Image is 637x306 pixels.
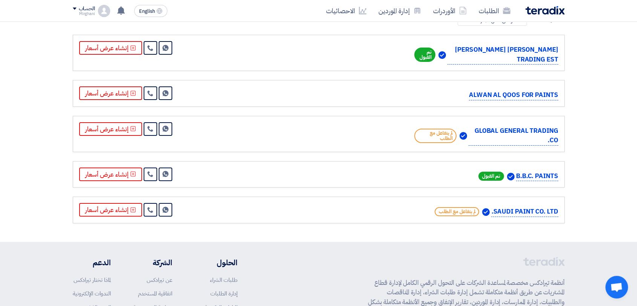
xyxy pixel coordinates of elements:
[414,48,435,62] span: تم القبول
[525,6,565,15] img: Teradix logo
[133,257,172,268] li: الشركة
[138,289,172,298] a: اتفاقية المستخدم
[210,276,237,284] a: طلبات الشراء
[134,5,167,17] button: English
[79,6,95,12] div: الحساب
[482,208,490,216] img: Verified Account
[139,9,155,14] span: English
[427,2,473,20] a: الأوردرات
[210,289,237,298] a: إدارة الطلبات
[459,132,467,140] img: Verified Account
[507,173,514,180] img: Verified Account
[195,257,237,268] li: الحلول
[73,276,111,284] a: لماذا تختار تيرادكس
[79,86,142,100] button: إنشاء عرض أسعار
[491,207,558,217] p: SAUDI PAINT CO. LTD.
[435,207,479,216] span: لم يتفاعل مع الطلب
[469,126,558,146] p: GLOBAL GENERAL TRADING CO.
[73,257,111,268] li: الدعم
[73,289,111,298] a: الندوات الإلكترونية
[79,168,142,181] button: إنشاء عرض أسعار
[414,129,456,143] span: لم يتفاعل مع الطلب
[478,172,504,181] span: تم القبول
[73,12,95,16] div: Mirghani
[516,171,558,181] p: B.B.C. PAINTS
[372,2,427,20] a: إدارة الموردين
[98,5,110,17] img: profile_test.png
[79,203,142,217] button: إنشاء عرض أسعار
[79,41,142,55] button: إنشاء عرض أسعار
[438,51,446,59] img: Verified Account
[147,276,172,284] a: عن تيرادكس
[605,276,628,298] a: Open chat
[469,90,558,100] p: ALWAN AL QOOS FOR PAINTS
[447,45,558,65] p: [PERSON_NAME] [PERSON_NAME] TRADING EST
[79,122,142,136] button: إنشاء عرض أسعار
[473,2,516,20] a: الطلبات
[320,2,372,20] a: الاحصائيات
